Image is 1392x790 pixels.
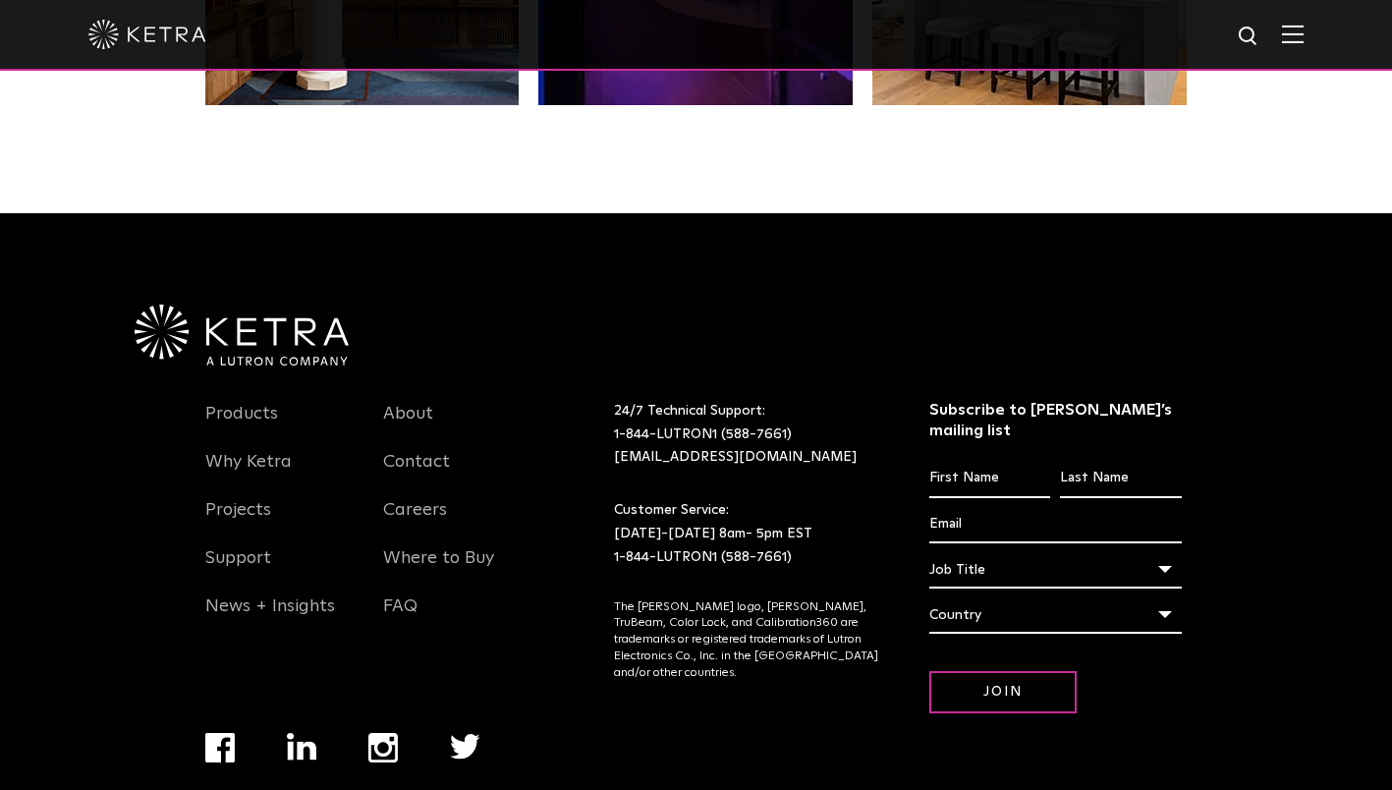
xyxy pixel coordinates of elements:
p: Customer Service: [DATE]-[DATE] 8am- 5pm EST [614,499,880,569]
a: Projects [205,499,271,544]
input: Email [929,506,1182,543]
a: About [383,403,433,448]
img: search icon [1237,25,1261,49]
a: [EMAIL_ADDRESS][DOMAIN_NAME] [614,450,857,464]
input: Last Name [1060,460,1181,497]
a: FAQ [383,595,418,641]
div: Navigation Menu [205,400,355,641]
input: Join [929,671,1077,713]
a: Contact [383,451,450,496]
img: Ketra-aLutronCo_White_RGB [135,305,349,366]
a: News + Insights [205,595,335,641]
img: linkedin [287,733,317,761]
a: Why Ketra [205,451,292,496]
h3: Subscribe to [PERSON_NAME]’s mailing list [929,400,1182,441]
img: Hamburger%20Nav.svg [1282,25,1304,43]
a: Support [205,547,271,592]
a: Careers [383,499,447,544]
a: 1-844-LUTRON1 (588-7661) [614,550,792,564]
img: ketra-logo-2019-white [88,20,206,49]
p: 24/7 Technical Support: [614,400,880,470]
div: Navigation Menu [383,400,532,641]
input: First Name [929,460,1050,497]
a: Products [205,403,278,448]
img: instagram [368,733,398,762]
img: twitter [450,734,480,760]
a: Where to Buy [383,547,494,592]
img: facebook [205,733,235,762]
a: 1-844-LUTRON1 (588-7661) [614,427,792,441]
div: Country [929,596,1182,634]
div: Job Title [929,551,1182,589]
p: The [PERSON_NAME] logo, [PERSON_NAME], TruBeam, Color Lock, and Calibration360 are trademarks or ... [614,599,880,682]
